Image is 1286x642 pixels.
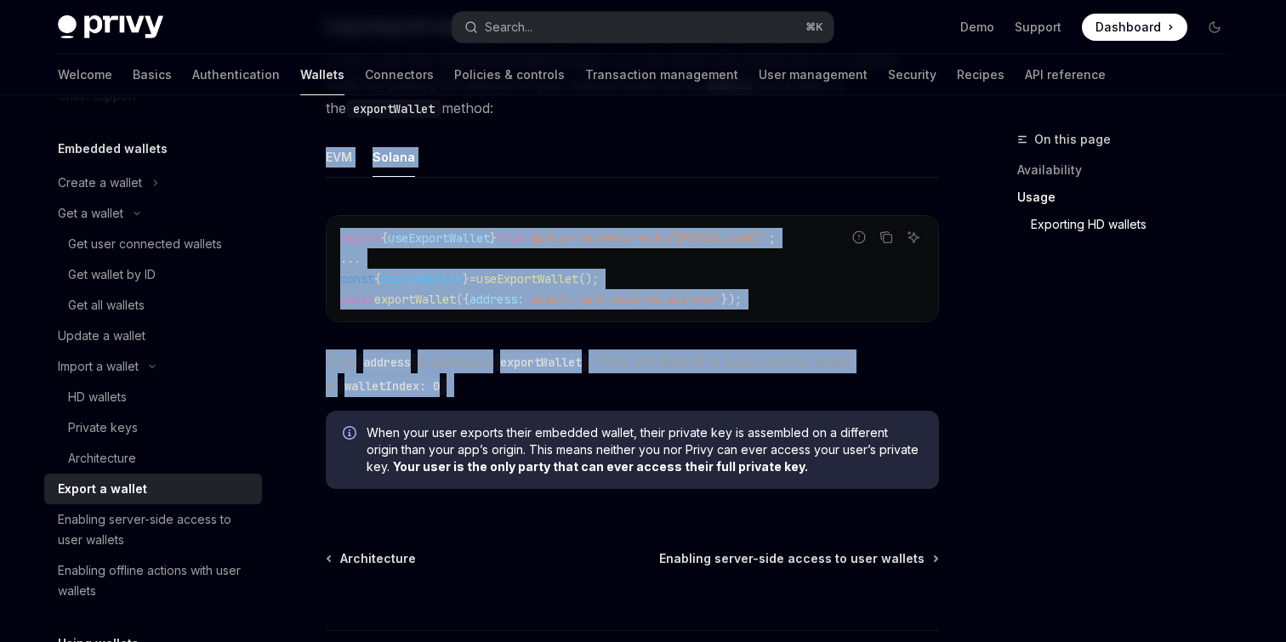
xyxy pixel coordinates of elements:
div: Get a wallet [58,203,123,224]
a: Policies & controls [454,54,565,95]
button: Copy the contents from the code block [875,226,897,248]
button: Ask AI [902,226,925,248]
a: Exporting HD wallets [1017,211,1242,238]
a: User management [759,54,868,95]
svg: Info [343,426,360,443]
button: Toggle Create a wallet section [44,168,262,198]
div: Import a wallet [58,356,139,377]
span: exportWallet [381,271,463,287]
a: Transaction management [585,54,738,95]
a: Update a wallet [44,321,262,351]
a: Usage [1017,184,1242,211]
span: Architecture [340,550,416,567]
span: ... [340,251,361,266]
span: address: [469,292,524,307]
a: Architecture [44,443,262,474]
h5: Embedded wallets [58,139,168,159]
a: Authentication [192,54,280,95]
span: useExportWallet [476,271,578,287]
span: '@privy-io/react-auth/[PERSON_NAME]' [524,230,769,246]
div: EVM [326,137,352,177]
a: Connectors [365,54,434,95]
div: Update a wallet [58,326,145,346]
a: Enabling server-side access to user wallets [44,504,262,555]
button: Toggle Get a wallet section [44,198,262,229]
a: Basics [133,54,172,95]
span: ⌘ K [805,20,823,34]
button: Toggle Import a wallet section [44,351,262,382]
a: Architecture [327,550,416,567]
span: }); [721,292,742,307]
code: exportWallet [346,99,441,118]
div: Enabling offline actions with user wallets [58,560,252,601]
a: Dashboard [1082,14,1187,41]
div: Private keys [68,418,138,438]
img: dark logo [58,15,163,39]
div: Export a wallet [58,479,147,499]
span: Dashboard [1095,19,1161,36]
button: Open search [452,12,834,43]
a: Get all wallets [44,290,262,321]
div: Get all wallets [68,295,145,315]
span: If no is passed to , Privy will default to exporting the wallet at . [326,349,939,397]
span: } [463,271,469,287]
button: Report incorrect code [848,226,870,248]
a: Export a wallet [44,474,262,504]
span: = [469,271,476,287]
div: Search... [485,17,532,37]
a: Get wallet by ID [44,259,262,290]
a: HD wallets [44,382,262,412]
span: const [340,271,374,287]
span: import [340,230,381,246]
span: On this page [1034,129,1111,150]
span: } [490,230,497,246]
code: exportWallet [493,353,589,372]
a: Private keys [44,412,262,443]
span: Enabling server-side access to user wallets [659,550,925,567]
a: Enabling offline actions with user wallets [44,555,262,606]
a: Demo [960,19,994,36]
span: useExportWallet [388,230,490,246]
a: Welcome [58,54,112,95]
a: Enabling server-side access to user wallets [659,550,937,567]
a: API reference [1025,54,1106,95]
b: Your user is the only party that can ever access their full private key. [393,459,808,474]
code: address [356,353,418,372]
div: Architecture [68,448,136,469]
a: Security [888,54,936,95]
span: await [340,292,374,307]
span: { [381,230,388,246]
code: walletIndex: 0 [338,377,447,395]
span: When your user exports their embedded wallet, their private key is assembled on a different origi... [367,424,922,475]
div: HD wallets [68,387,127,407]
div: Get user connected wallets [68,234,222,254]
div: Solana [373,137,415,177]
div: Get wallet by ID [68,264,156,285]
a: Support [1015,19,1061,36]
span: ; [769,230,776,246]
span: ({ [456,292,469,307]
span: from [497,230,524,246]
span: (); [578,271,599,287]
span: exportWallet [374,292,456,307]
span: { [374,271,381,287]
a: Wallets [300,54,344,95]
a: Availability [1017,156,1242,184]
div: Enabling server-side access to user wallets [58,509,252,550]
a: Recipes [957,54,1004,95]
span: 'insert-your-desired-address' [524,292,721,307]
div: Create a wallet [58,173,142,193]
a: Get user connected wallets [44,229,262,259]
button: Toggle dark mode [1201,14,1228,41]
